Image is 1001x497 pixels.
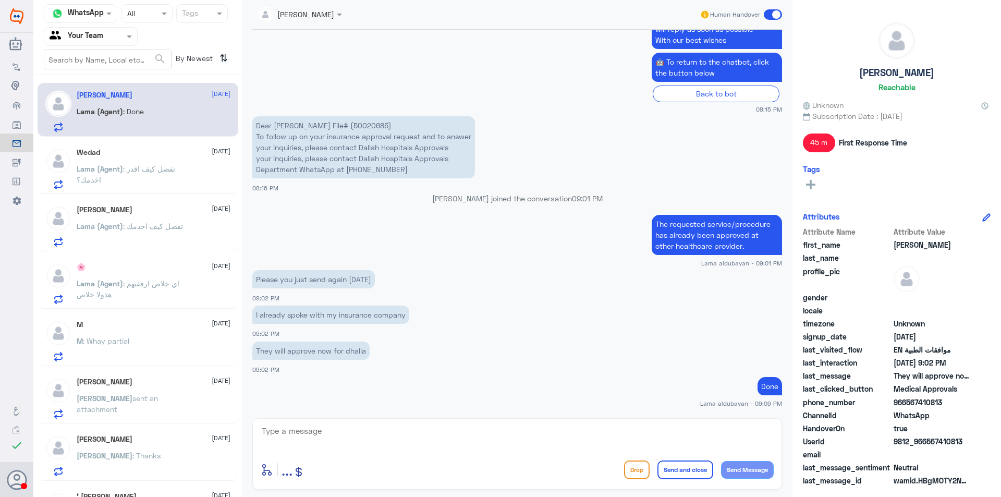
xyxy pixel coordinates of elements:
[212,261,230,271] span: [DATE]
[77,279,179,299] span: : اي خلاص ارفقتهم هذولا خلاص
[894,226,969,237] span: Attribute Value
[282,460,292,479] span: ...
[172,50,215,70] span: By Newest
[894,436,969,447] span: 9812_966567410813
[803,423,892,434] span: HandoverOn
[894,410,969,421] span: 2
[878,82,915,92] h6: Reachable
[77,91,132,100] h5: Osman
[803,475,892,486] span: last_message_id
[803,397,892,408] span: phone_number
[803,344,892,355] span: last_visited_flow
[252,270,375,288] p: 9/10/2025, 9:02 PM
[839,137,907,148] span: First Response Time
[212,147,230,156] span: [DATE]
[252,306,409,324] p: 9/10/2025, 9:02 PM
[803,370,892,381] span: last_message
[652,215,782,255] p: 9/10/2025, 9:01 PM
[803,252,892,263] span: last_name
[803,383,892,394] span: last_clicked_button
[803,331,892,342] span: signup_date
[45,320,71,346] img: defaultAdmin.png
[701,259,782,268] span: Lama aldubayan - 09:01 PM
[803,226,892,237] span: Attribute Name
[212,376,230,385] span: [DATE]
[132,451,161,460] span: : Thanks
[894,239,969,250] span: Osman
[212,433,230,443] span: [DATE]
[252,342,370,360] p: 9/10/2025, 9:02 PM
[803,305,892,316] span: locale
[721,461,774,479] button: Send Message
[894,305,969,316] span: null
[803,164,820,174] h6: Tags
[219,50,228,67] i: ⇅
[879,23,914,58] img: defaultAdmin.png
[894,475,969,486] span: wamid.HBgMOTY2NTY3NDEwODEzFQIAEhgUMkE2RjcxRUZBNkM3MkFCRkY1QUEA
[803,100,844,111] span: Unknown
[803,436,892,447] span: UserId
[212,204,230,213] span: [DATE]
[803,266,892,290] span: profile_pic
[894,331,969,342] span: 2025-10-06T14:39:04.88Z
[894,292,969,303] span: null
[77,148,100,157] h5: Wedad
[77,378,132,386] h5: MOHAMMED
[45,91,71,117] img: defaultAdmin.png
[77,279,123,288] span: Lama (Agent)
[77,451,132,460] span: [PERSON_NAME]
[572,194,603,203] span: 09:01 PM
[123,107,144,116] span: : Done
[653,86,779,102] div: Back to bot
[894,344,969,355] span: موافقات الطبية EN
[212,89,230,99] span: [DATE]
[758,377,782,395] p: 9/10/2025, 9:09 PM
[803,111,991,122] span: Subscription Date : [DATE]
[212,319,230,328] span: [DATE]
[45,378,71,404] img: defaultAdmin.png
[252,330,279,337] span: 09:02 PM
[77,336,83,345] span: M
[50,29,65,44] img: yourTeam.svg
[894,318,969,329] span: Unknown
[624,460,650,479] button: Drop
[803,357,892,368] span: last_interaction
[756,105,782,114] span: 08:15 PM
[657,460,713,479] button: Send and close
[45,148,71,174] img: defaultAdmin.png
[10,439,23,452] i: check
[652,53,782,82] p: 9/10/2025, 8:15 PM
[77,164,175,184] span: : تفضل كيف اقدر اخدمك؟
[77,435,132,444] h5: Enrique Gragasin
[252,185,278,191] span: 08:16 PM
[859,67,934,79] h5: [PERSON_NAME]
[180,7,199,21] div: Tags
[252,193,782,204] p: [PERSON_NAME] joined the conversation
[7,470,27,490] button: Avatar
[803,134,835,152] span: 45 m
[803,292,892,303] span: gender
[282,458,292,481] button: ...
[45,263,71,289] img: defaultAdmin.png
[10,8,23,25] img: Widebot Logo
[803,449,892,460] span: email
[803,318,892,329] span: timezone
[700,399,782,408] span: Lama aldubayan - 09:09 PM
[77,205,132,214] h5: علي آل سيف
[252,295,279,301] span: 09:02 PM
[894,383,969,394] span: Medical Approvals
[894,266,920,292] img: defaultAdmin.png
[803,462,892,473] span: last_message_sentiment
[77,164,123,173] span: Lama (Agent)
[77,107,123,116] span: Lama (Agent)
[45,205,71,232] img: defaultAdmin.png
[83,336,129,345] span: : Whay partial
[803,410,892,421] span: ChannelId
[252,366,279,373] span: 09:02 PM
[894,397,969,408] span: 966567410813
[154,51,166,68] button: search
[45,435,71,461] img: defaultAdmin.png
[77,320,83,329] h5: M
[894,370,969,381] span: They will approve now for dhalla
[44,50,171,69] input: Search by Name, Local etc…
